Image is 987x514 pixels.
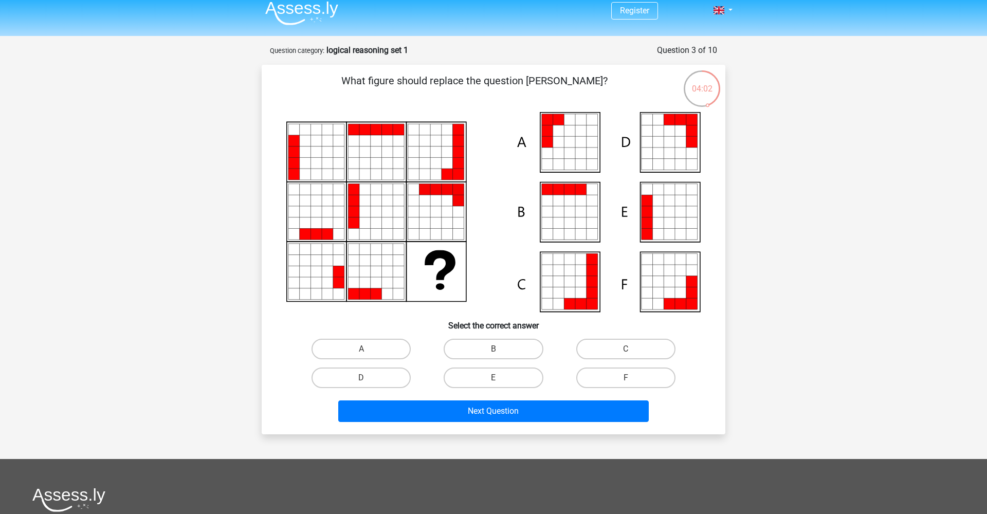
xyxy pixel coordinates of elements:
p: What figure should replace the question [PERSON_NAME]? [278,73,670,104]
h6: Select the correct answer [278,313,709,331]
label: C [576,339,675,359]
div: 04:02 [683,69,721,95]
strong: logical reasoning set 1 [326,45,408,55]
img: Assessly logo [32,488,105,512]
div: Question 3 of 10 [657,44,717,57]
label: D [312,368,411,388]
label: F [576,368,675,388]
small: Question category: [270,47,324,54]
a: Register [620,6,649,15]
label: B [444,339,543,359]
label: E [444,368,543,388]
img: Assessly [265,1,338,25]
label: A [312,339,411,359]
button: Next Question [338,400,649,422]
